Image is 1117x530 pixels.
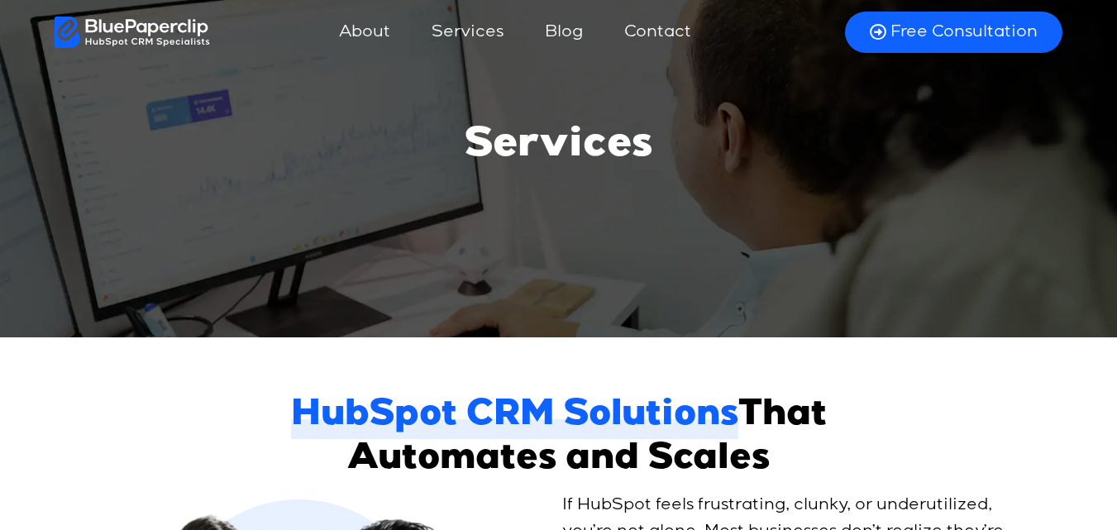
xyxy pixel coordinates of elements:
[890,21,1038,43] span: Free Consultation
[465,122,652,172] h1: Services
[415,12,520,52] a: Services
[291,395,738,439] span: HubSpot CRM Solutions
[608,12,708,52] a: Contact
[274,395,844,483] h2: That Automates and Scales
[528,12,599,52] a: Blog
[845,12,1062,53] a: Free Consultation
[210,12,824,52] nav: Menu
[322,12,407,52] a: About
[55,17,211,48] img: BluePaperClip Logo White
